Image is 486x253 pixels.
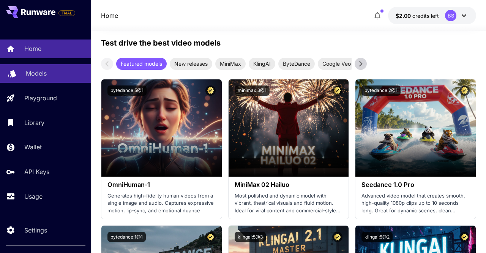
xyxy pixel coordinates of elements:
[107,85,147,96] button: bytedance:5@1
[235,181,343,188] h3: MiniMax 02 Hailuo
[249,58,275,70] div: KlingAI
[361,192,470,215] p: Advanced video model that creates smooth, high-quality 1080p clips up to 10 seconds long. Great f...
[249,60,275,68] span: KlingAI
[229,79,349,177] img: alt
[355,79,476,177] img: alt
[107,181,216,188] h3: OmniHuman‑1
[58,8,75,17] span: Add your payment card to enable full platform functionality.
[278,60,315,68] span: ByteDance
[205,85,216,96] button: Certified Model – Vetted for best performance and includes a commercial license.
[235,85,270,96] button: minimax:3@1
[101,11,118,20] nav: breadcrumb
[235,232,266,242] button: klingai:5@3
[215,60,246,68] span: MiniMax
[24,167,49,176] p: API Keys
[101,79,222,177] img: alt
[26,69,47,78] p: Models
[459,85,470,96] button: Certified Model – Vetted for best performance and includes a commercial license.
[361,232,393,242] button: klingai:5@2
[24,93,57,103] p: Playground
[101,37,221,49] p: Test drive the best video models
[116,60,167,68] span: Featured models
[170,58,212,70] div: New releases
[116,58,167,70] div: Featured models
[396,13,412,19] span: $2.00
[412,13,439,19] span: credits left
[332,85,342,96] button: Certified Model – Vetted for best performance and includes a commercial license.
[278,58,315,70] div: ByteDance
[101,11,118,20] a: Home
[215,58,246,70] div: MiniMax
[24,44,41,53] p: Home
[445,10,456,21] div: BS
[448,217,486,253] iframe: Chat Widget
[205,232,216,242] button: Certified Model – Vetted for best performance and includes a commercial license.
[318,60,355,68] span: Google Veo
[107,232,146,242] button: bytedance:1@1
[24,118,44,127] p: Library
[388,7,476,24] button: $2.00BS
[24,192,43,201] p: Usage
[107,192,216,215] p: Generates high-fidelity human videos from a single image and audio. Captures expressive motion, l...
[59,10,75,16] span: TRIAL
[361,85,401,96] button: bytedance:2@1
[24,226,47,235] p: Settings
[24,142,42,152] p: Wallet
[396,12,439,20] div: $2.00
[235,192,343,215] p: Most polished and dynamic model with vibrant, theatrical visuals and fluid motion. Ideal for vira...
[170,60,212,68] span: New releases
[361,181,470,188] h3: Seedance 1.0 Pro
[332,232,342,242] button: Certified Model – Vetted for best performance and includes a commercial license.
[318,58,355,70] div: Google Veo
